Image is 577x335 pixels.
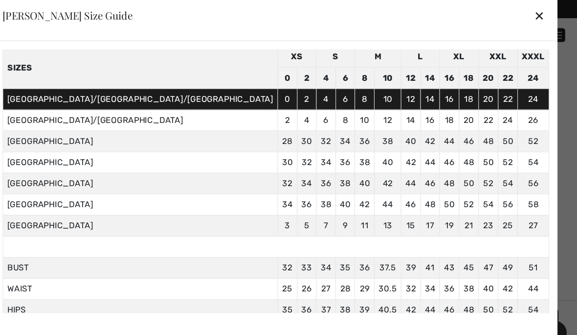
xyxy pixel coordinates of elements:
td: 38 [366,145,384,165]
td: 13 [384,205,409,225]
td: 10 [366,105,384,125]
span: 52 [507,290,516,300]
div: ✕ [536,4,547,25]
td: 44 [410,165,428,185]
td: 14 [428,65,446,85]
td: 25 [502,205,521,225]
td: 23 [483,205,502,225]
td: 20 [465,105,483,125]
td: 5 [311,205,329,225]
td: 52 [483,165,502,185]
td: 44 [384,185,409,205]
td: 32 [329,125,348,145]
td: XS [292,45,329,65]
td: BUST [30,245,292,265]
td: 52 [520,125,550,145]
td: 52 [465,185,483,205]
td: 36 [347,145,366,165]
td: 20 [483,65,502,85]
td: 46 [410,185,428,205]
td: 21 [465,205,483,225]
td: 0 [292,85,311,105]
td: 19 [446,205,465,225]
td: 40 [410,125,428,145]
td: 32 [292,165,311,185]
td: XL [446,45,483,65]
td: 6 [329,105,348,125]
td: WAIST [30,265,292,286]
td: 12 [410,65,428,85]
span: 39 [414,250,424,260]
span: 44 [432,290,443,300]
td: 2 [292,105,311,125]
td: 22 [502,85,521,105]
td: 8 [347,105,366,125]
td: 40 [366,165,384,185]
td: 42 [428,125,446,145]
span: 36 [450,270,461,280]
td: 32 [311,145,329,165]
td: 50 [502,125,521,145]
td: M [366,45,410,65]
td: XXL [483,45,520,65]
td: 3 [292,205,311,225]
td: 54 [520,145,550,165]
span: 26 [315,270,325,280]
td: 24 [520,85,550,105]
td: 24 [502,105,521,125]
td: 36 [329,165,348,185]
td: [GEOGRAPHIC_DATA] [30,165,292,185]
td: 34 [347,125,366,145]
td: 16 [446,65,465,85]
span: 47 [488,250,497,260]
td: 48 [483,125,502,145]
td: 38 [384,125,409,145]
td: 56 [502,185,521,205]
td: 16 [446,85,465,105]
td: 12 [384,105,409,125]
span: 40 [488,270,498,280]
span: 32 [296,250,306,260]
td: L [410,45,446,65]
td: 36 [366,125,384,145]
span: 38 [469,270,479,280]
td: 10 [384,65,409,85]
td: 2 [311,85,329,105]
td: [GEOGRAPHIC_DATA] [30,185,292,205]
span: Chat [23,7,43,16]
td: 48 [428,185,446,205]
span: 46 [450,290,461,300]
td: 17 [428,205,446,225]
td: 50 [483,145,502,165]
td: 42 [410,145,428,165]
span: 40.5 [388,290,405,300]
span: 34 [432,270,443,280]
span: 36 [370,250,380,260]
td: S [329,45,366,65]
td: 15 [410,205,428,225]
span: 38 [352,290,362,300]
td: 2 [311,65,329,85]
span: 28 [352,270,361,280]
span: 50 [488,290,498,300]
td: 46 [465,125,483,145]
td: 20 [483,85,502,105]
th: Sizes [30,45,292,85]
td: 12 [410,85,428,105]
td: 52 [502,145,521,165]
span: 48 [469,290,479,300]
td: 14 [410,105,428,125]
td: 36 [311,185,329,205]
td: 58 [520,185,550,205]
td: 27 [520,205,550,225]
td: 18 [465,65,483,85]
td: 9 [347,205,366,225]
span: 44 [531,270,541,280]
div: [PERSON_NAME] Size Guide [30,10,154,20]
td: 30 [292,145,311,165]
td: 16 [428,105,446,125]
span: 41 [433,250,442,260]
td: [GEOGRAPHIC_DATA]/[GEOGRAPHIC_DATA]/[GEOGRAPHIC_DATA] [30,85,292,105]
td: [GEOGRAPHIC_DATA]/[GEOGRAPHIC_DATA] [30,105,292,125]
td: 26 [520,105,550,125]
